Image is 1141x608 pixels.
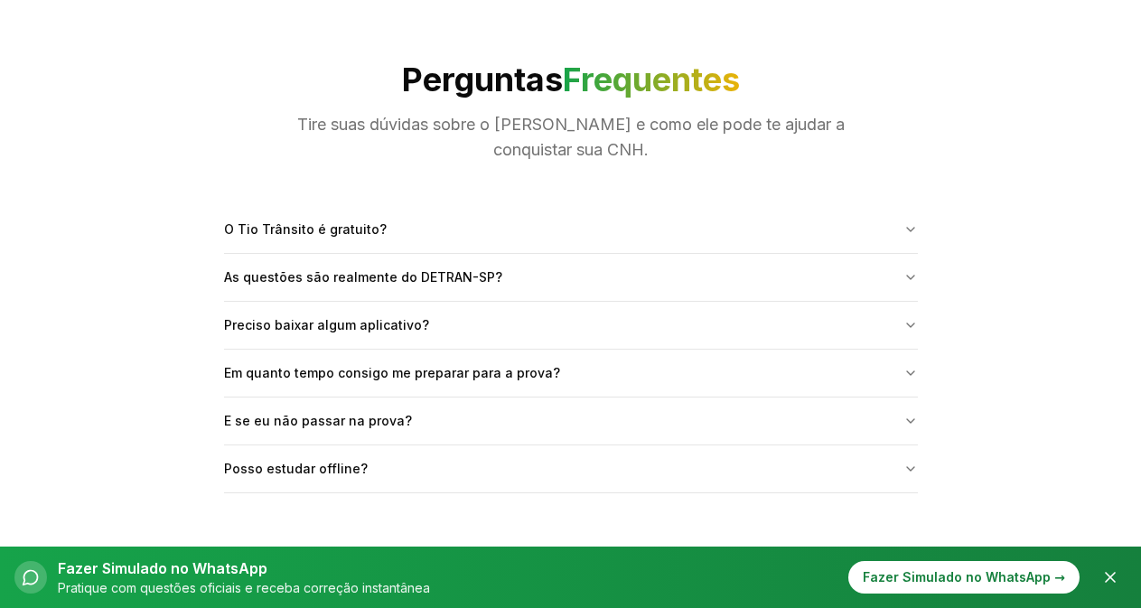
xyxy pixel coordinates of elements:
[14,557,1080,597] button: Fazer Simulado no WhatsAppPratique com questões oficiais e receba correção instantâneaFazer Simul...
[224,445,918,492] button: Posso estudar offline?
[224,254,918,301] button: As questões são realmente do DETRAN-SP?
[224,350,918,397] button: Em quanto tempo consigo me preparar para a prova?
[267,112,874,163] p: Tire suas dúvidas sobre o [PERSON_NAME] e como ele pode te ajudar a conquistar sua CNH.
[29,61,1112,98] h2: Perguntas
[224,302,918,349] button: Preciso baixar algum aplicativo?
[848,561,1080,594] div: Fazer Simulado no WhatsApp →
[563,60,740,99] span: Frequentes
[224,206,918,253] button: O Tio Trânsito é gratuito?
[1094,561,1127,594] button: Fechar
[58,579,430,597] p: Pratique com questões oficiais e receba correção instantânea
[224,398,918,444] button: E se eu não passar na prova?
[58,557,430,579] p: Fazer Simulado no WhatsApp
